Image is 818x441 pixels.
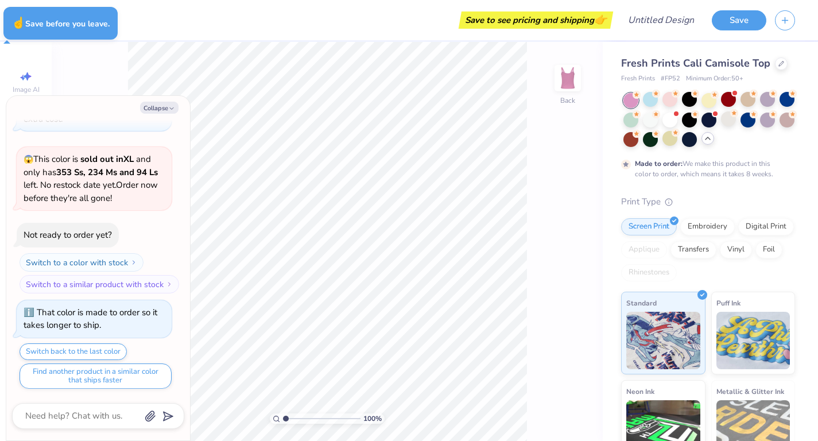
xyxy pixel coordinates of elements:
[363,413,382,424] span: 100 %
[720,241,752,258] div: Vinyl
[635,159,683,168] strong: Made to order:
[621,195,795,208] div: Print Type
[716,297,741,309] span: Puff Ink
[621,56,770,70] span: Fresh Prints Cali Camisole Top
[661,74,680,84] span: # FP52
[24,154,33,165] span: 😱
[686,74,743,84] span: Minimum Order: 50 +
[716,312,790,369] img: Puff Ink
[670,241,716,258] div: Transfers
[556,67,579,90] img: Back
[738,218,794,235] div: Digital Print
[619,9,703,32] input: Untitled Design
[755,241,782,258] div: Foil
[462,11,610,29] div: Save to see pricing and shipping
[626,312,700,369] img: Standard
[13,85,40,94] span: Image AI
[621,218,677,235] div: Screen Print
[24,307,157,331] div: That color is made to order so it takes longer to ship.
[635,158,776,179] div: We make this product in this color to order, which means it takes 8 weeks.
[130,259,137,266] img: Switch to a color with stock
[80,153,134,165] strong: sold out in XL
[594,13,607,26] span: 👉
[24,153,158,204] span: This color is and only has left . No restock date yet. Order now before they're all gone!
[680,218,735,235] div: Embroidery
[621,264,677,281] div: Rhinestones
[24,229,112,241] div: Not ready to order yet?
[20,343,127,360] button: Switch back to the last color
[626,297,657,309] span: Standard
[712,10,766,30] button: Save
[20,275,179,293] button: Switch to a similar product with stock
[716,385,784,397] span: Metallic & Glitter Ink
[626,385,654,397] span: Neon Ink
[20,363,172,389] button: Find another product in a similar color that ships faster
[621,74,655,84] span: Fresh Prints
[621,241,667,258] div: Applique
[20,253,144,272] button: Switch to a color with stock
[166,281,173,288] img: Switch to a similar product with stock
[560,95,575,106] div: Back
[140,102,179,114] button: Collapse
[24,87,162,125] div: That color ships directly from our warehouse so it’ll arrive faster at no extra cost.
[56,167,158,178] strong: 353 Ss, 234 Ms and 94 Ls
